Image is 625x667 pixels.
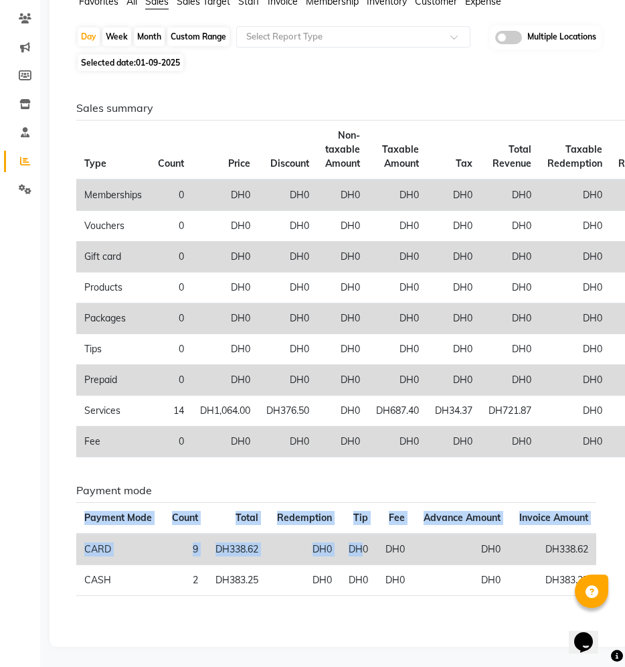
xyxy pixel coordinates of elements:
td: DH0 [368,242,427,273]
td: DH0 [376,534,413,565]
td: DH0 [427,303,480,334]
span: Total [236,512,258,524]
td: DH0 [192,242,258,273]
td: Prepaid [76,365,150,396]
td: DH0 [480,365,539,396]
td: DH338.62 [509,534,596,565]
span: Fee [389,512,405,524]
td: DH0 [192,365,258,396]
td: CASH [76,565,163,596]
td: DH0 [317,303,368,334]
td: DH0 [539,365,610,396]
td: DH0 [192,303,258,334]
td: DH0 [480,211,539,242]
td: DH0 [539,179,610,211]
td: DH0 [539,303,610,334]
td: DH0 [317,396,368,427]
span: Taxable Amount [382,143,419,169]
td: Services [76,396,150,427]
td: DH0 [368,365,427,396]
span: Invoice Amount [519,512,588,524]
td: DH0 [192,427,258,457]
td: DH0 [317,427,368,457]
td: 14 [150,396,192,427]
td: DH0 [192,273,258,303]
div: Day [78,27,100,46]
span: Total Revenue [493,143,531,169]
td: DH0 [317,242,368,273]
td: DH0 [258,211,317,242]
td: 0 [150,303,192,334]
td: DH0 [266,534,339,565]
td: DH0 [368,273,427,303]
td: DH0 [413,534,509,565]
td: DH0 [413,565,509,596]
td: Fee [76,427,150,457]
td: 0 [150,211,192,242]
span: Count [172,512,198,524]
td: DH0 [480,242,539,273]
td: DH0 [427,427,480,457]
td: DH0 [480,334,539,365]
span: Selected date: [78,54,183,71]
td: Vouchers [76,211,150,242]
td: DH0 [192,179,258,211]
td: DH0 [340,534,377,565]
td: DH0 [317,365,368,396]
td: 0 [150,334,192,365]
td: Tips [76,334,150,365]
td: DH0 [539,396,610,427]
td: DH0 [192,334,258,365]
td: DH0 [427,365,480,396]
span: Advance Amount [424,512,501,524]
td: DH0 [539,242,610,273]
div: Custom Range [167,27,230,46]
td: DH0 [368,179,427,211]
span: Non-taxable Amount [325,129,360,169]
td: DH0 [480,303,539,334]
td: 2 [163,565,206,596]
td: DH383.25 [509,565,596,596]
td: 0 [150,427,192,457]
iframe: chat widget [569,613,612,654]
td: DH0 [258,365,317,396]
td: 0 [150,273,192,303]
td: DH0 [317,273,368,303]
span: Tip [353,512,368,524]
td: DH0 [340,565,377,596]
span: Count [158,157,184,169]
td: CARD [76,534,163,565]
td: DH1,064.00 [192,396,258,427]
td: DH0 [258,427,317,457]
td: DH0 [427,211,480,242]
td: DH0 [258,179,317,211]
td: Products [76,273,150,303]
td: DH0 [258,242,317,273]
td: DH0 [539,427,610,457]
td: Packages [76,303,150,334]
span: Redemption [277,512,332,524]
td: Memberships [76,179,150,211]
h6: Payment mode [76,484,596,497]
td: DH0 [317,334,368,365]
span: Tax [456,157,472,169]
td: DH0 [539,334,610,365]
td: DH338.62 [206,534,267,565]
td: DH0 [427,242,480,273]
span: Discount [270,157,309,169]
td: DH0 [376,565,413,596]
td: DH0 [539,273,610,303]
span: Payment Mode [84,512,152,524]
div: Month [134,27,165,46]
td: DH0 [539,211,610,242]
td: Gift card [76,242,150,273]
td: DH376.50 [258,396,317,427]
td: DH0 [427,334,480,365]
td: DH0 [480,179,539,211]
td: DH0 [192,211,258,242]
td: DH383.25 [206,565,267,596]
span: Price [228,157,250,169]
span: Multiple Locations [527,31,596,44]
td: DH0 [368,427,427,457]
td: DH0 [480,427,539,457]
